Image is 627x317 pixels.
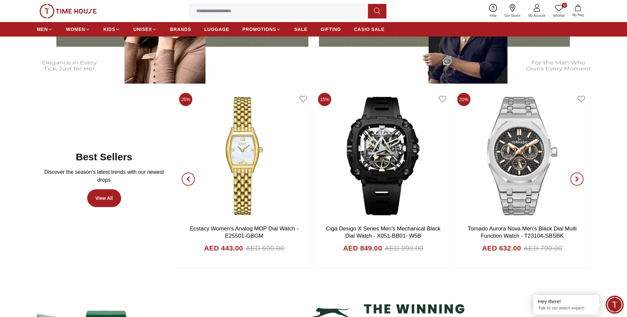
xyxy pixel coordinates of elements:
span: WOMEN [66,26,85,33]
h4: AED 849.00 [343,243,382,253]
a: BRANDS [170,23,191,35]
span: Help [487,13,499,18]
img: Ciga Design X Series Men's Mechanical Black Dial Watch - X051-BB01- W5B [316,90,451,222]
div: Hey there! [538,298,594,305]
span: KIDS [103,26,115,33]
button: My Bag [568,3,588,19]
img: Ecstacy Women's Analog MOP Dial Watch - E25501-GBGM [176,90,312,222]
a: PROMOTIONS [242,23,281,35]
span: Our Stores [502,13,523,18]
span: Wishlist [551,13,567,18]
a: WOMEN [66,23,90,35]
h2: Best Sellers [76,151,132,163]
a: CASIO SALE [354,23,385,35]
span: AED 790.00 [524,243,562,253]
span: My Bag [570,13,586,17]
span: SALE [294,26,307,33]
div: Chat Widget [606,296,624,314]
span: GIFTING [321,26,341,33]
a: Tornado Aurora Nova Men's Black Dial Multi Function Watch - T23104-SBSBK [468,225,577,239]
img: Tornado Aurora Nova Men's Black Dial Multi Function Watch - T23104-SBSBK [455,90,590,222]
span: AED 590.00 [246,243,284,253]
img: ... [39,4,97,18]
h4: AED 632.00 [482,243,521,253]
span: 0 [562,3,567,8]
a: View All [87,189,121,207]
p: Talk to our watch expert! [538,305,594,311]
span: CASIO SALE [354,26,385,33]
a: MEN [37,23,53,35]
p: Discover the season’s latest trends with our newest drops [42,168,166,184]
span: MEN [37,26,48,33]
a: Help [486,3,501,19]
a: SALE [294,23,307,35]
a: GIFTING [321,23,341,35]
a: UNISEX [133,23,157,35]
a: LUGGAGE [204,23,229,35]
a: Ecstacy Women's Analog MOP Dial Watch - E25501-GBGM [190,225,299,239]
a: KIDS [103,23,120,35]
span: BRANDS [170,26,191,33]
span: PROMOTIONS [242,26,276,33]
h4: AED 443.00 [204,243,243,253]
a: Our Stores [501,3,524,19]
span: 20% [457,93,470,106]
a: Ciga Design X Series Men's Mechanical Black Dial Watch - X051-BB01- W5B [326,225,440,239]
span: 15% [318,93,331,106]
span: LUGGAGE [204,26,229,33]
span: My Account [526,13,548,18]
a: 0Wishlist [549,3,568,19]
span: UNISEX [133,26,152,33]
span: AED 999.00 [385,243,423,253]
